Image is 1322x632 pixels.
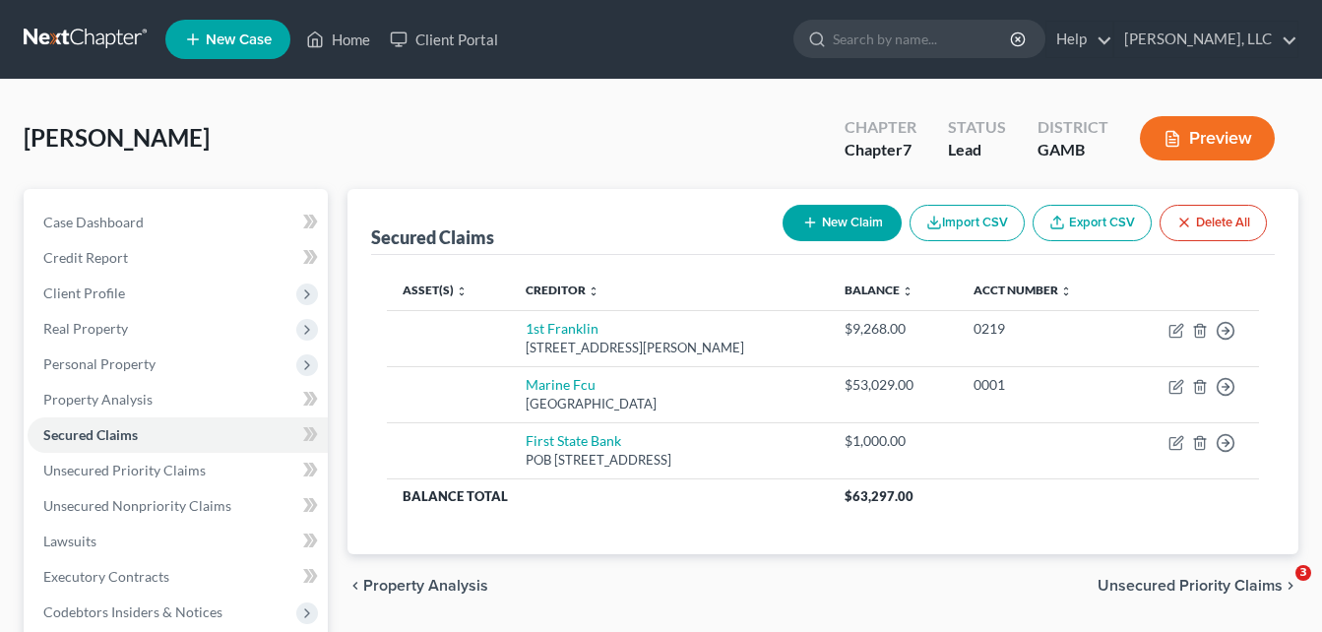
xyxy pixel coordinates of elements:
div: [GEOGRAPHIC_DATA] [526,395,813,413]
span: Unsecured Nonpriority Claims [43,497,231,514]
i: unfold_more [902,285,913,297]
span: Personal Property [43,355,156,372]
button: Import CSV [910,205,1025,241]
a: 1st Franklin [526,320,598,337]
button: chevron_left Property Analysis [347,578,488,594]
div: Chapter [845,116,916,139]
i: chevron_left [347,578,363,594]
span: $63,297.00 [845,488,913,504]
span: Property Analysis [363,578,488,594]
div: [STREET_ADDRESS][PERSON_NAME] [526,339,813,357]
a: Home [296,22,380,57]
a: Client Portal [380,22,508,57]
i: unfold_more [456,285,468,297]
a: [PERSON_NAME], LLC [1114,22,1297,57]
div: Lead [948,139,1006,161]
div: POB [STREET_ADDRESS] [526,451,813,470]
a: Lawsuits [28,524,328,559]
span: Secured Claims [43,426,138,443]
a: Credit Report [28,240,328,276]
span: [PERSON_NAME] [24,123,210,152]
span: Unsecured Priority Claims [1098,578,1283,594]
div: GAMB [1038,139,1108,161]
a: Acct Number unfold_more [974,283,1072,297]
a: Executory Contracts [28,559,328,595]
span: 7 [903,140,912,158]
span: Credit Report [43,249,128,266]
button: New Claim [783,205,902,241]
div: 0219 [974,319,1108,339]
div: Status [948,116,1006,139]
i: unfold_more [1060,285,1072,297]
button: Delete All [1160,205,1267,241]
a: Case Dashboard [28,205,328,240]
span: Property Analysis [43,391,153,408]
span: Executory Contracts [43,568,169,585]
a: Unsecured Priority Claims [28,453,328,488]
input: Search by name... [833,21,1013,57]
a: Property Analysis [28,382,328,417]
button: Unsecured Priority Claims chevron_right [1098,578,1298,594]
span: Lawsuits [43,533,96,549]
a: Export CSV [1033,205,1152,241]
a: Balance unfold_more [845,283,913,297]
div: 0001 [974,375,1108,395]
div: $9,268.00 [845,319,941,339]
span: Unsecured Priority Claims [43,462,206,478]
span: 3 [1295,565,1311,581]
div: District [1038,116,1108,139]
div: $53,029.00 [845,375,941,395]
a: Secured Claims [28,417,328,453]
i: unfold_more [588,285,599,297]
span: Case Dashboard [43,214,144,230]
span: New Case [206,32,272,47]
a: Marine Fcu [526,376,596,393]
button: Preview [1140,116,1275,160]
div: Secured Claims [371,225,494,249]
a: Asset(s) unfold_more [403,283,468,297]
a: Help [1046,22,1112,57]
span: Client Profile [43,284,125,301]
a: Unsecured Nonpriority Claims [28,488,328,524]
div: $1,000.00 [845,431,941,451]
th: Balance Total [387,478,830,514]
div: Chapter [845,139,916,161]
span: Codebtors Insiders & Notices [43,603,222,620]
a: Creditor unfold_more [526,283,599,297]
iframe: Intercom live chat [1255,565,1302,612]
span: Real Property [43,320,128,337]
a: First State Bank [526,432,621,449]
